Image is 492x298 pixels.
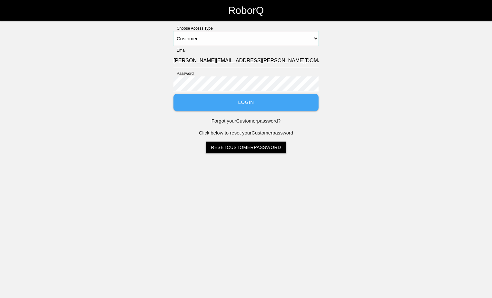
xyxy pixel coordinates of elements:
[173,71,194,76] label: Password
[173,129,319,137] p: Click below to reset your Customer password
[173,25,213,31] label: Choose Access Type
[173,47,186,53] label: Email
[173,94,319,111] button: Login
[206,142,286,153] a: ResetCustomerPassword
[173,117,319,125] p: Forgot your Customer password?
